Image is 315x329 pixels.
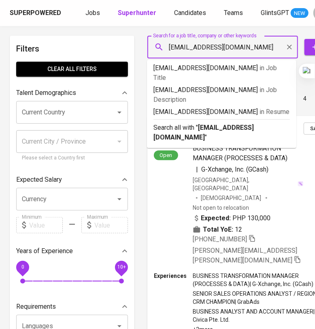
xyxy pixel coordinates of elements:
[94,217,128,233] input: Value
[16,85,128,101] div: Talent Demographics
[153,124,254,141] b: [EMAIL_ADDRESS][DOMAIN_NAME]
[157,152,176,159] span: Open
[193,213,270,223] div: PHP 130,000
[298,181,304,187] img: magic_wand.svg
[174,9,206,17] span: Candidates
[117,264,126,270] span: 10+
[284,41,295,53] button: Clear
[193,247,297,264] span: [PERSON_NAME][EMAIL_ADDRESS][PERSON_NAME][DOMAIN_NAME]
[114,194,125,205] button: Open
[154,272,193,280] p: Experiences
[201,213,231,223] b: Expected:
[16,246,73,256] p: Years of Experience
[16,62,128,77] button: Clear All filters
[16,175,62,185] p: Expected Salary
[118,9,156,17] b: Superhunter
[16,243,128,259] div: Years of Experience
[193,235,247,243] span: [PHONE_NUMBER]
[174,8,208,18] a: Candidates
[21,264,24,270] span: 0
[224,9,243,17] span: Teams
[23,64,121,74] span: Clear All filters
[260,108,289,116] span: in Resume
[153,63,290,83] p: [EMAIL_ADDRESS][DOMAIN_NAME]
[193,176,304,192] div: [GEOGRAPHIC_DATA], [GEOGRAPHIC_DATA]
[196,165,198,174] span: |
[114,107,125,118] button: Open
[10,9,63,18] a: Superpowered
[118,8,158,18] a: Superhunter
[16,299,128,315] div: Requirements
[153,85,290,105] p: [EMAIL_ADDRESS][DOMAIN_NAME]
[224,8,245,18] a: Teams
[16,302,56,312] p: Requirements
[298,92,311,105] button: Go to page 4
[201,194,262,202] span: [DEMOGRAPHIC_DATA]
[201,166,268,173] span: G-Xchange, Inc. (GCash)
[29,217,63,233] input: Value
[261,9,289,17] span: GlintsGPT
[16,42,128,55] h6: Filters
[85,9,100,17] span: Jobs
[85,8,102,18] a: Jobs
[235,225,242,234] span: 12
[193,204,249,212] p: Not open to relocation
[261,8,309,18] a: GlintsGPT NEW
[22,154,122,162] p: Please select a Country first
[193,144,287,162] span: BUSINESS TRANSFORMATION MANAGER (PROCESSES & DATA)
[16,88,76,98] p: Talent Demographics
[203,225,233,234] b: Total YoE:
[291,9,309,17] span: NEW
[10,9,61,18] div: Superpowered
[153,107,290,117] p: [EMAIL_ADDRESS][DOMAIN_NAME]
[16,172,128,188] div: Expected Salary
[153,123,290,142] p: Search all with " "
